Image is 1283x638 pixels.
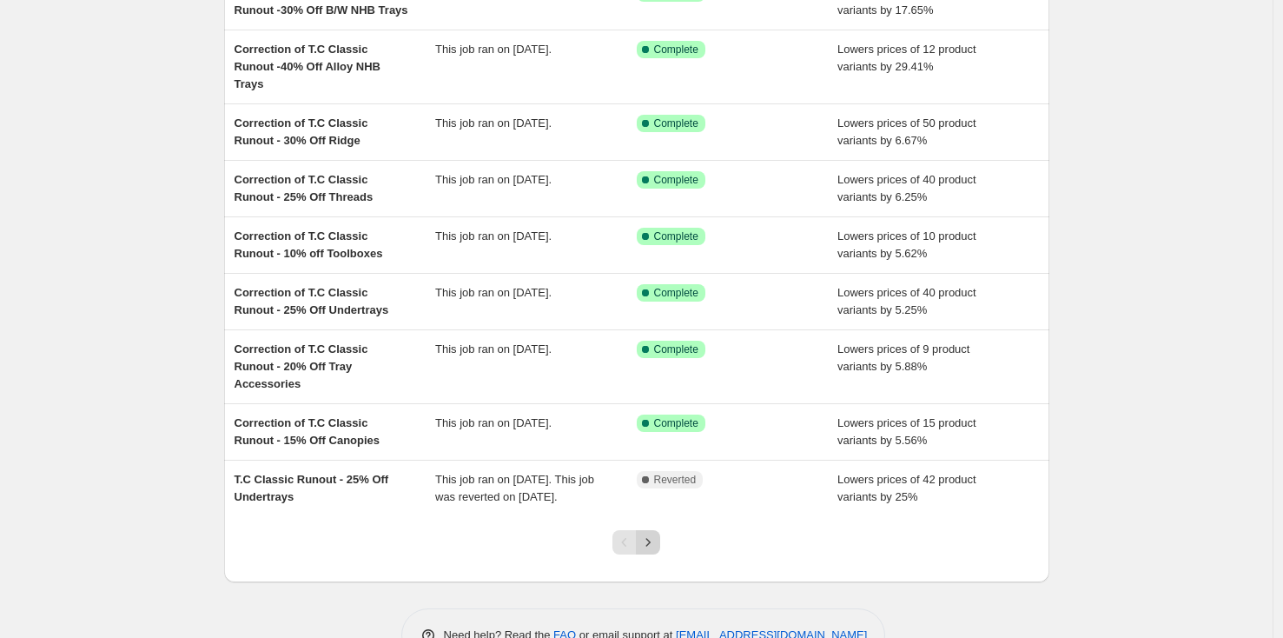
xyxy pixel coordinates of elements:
[235,473,389,503] span: T.C Classic Runout - 25% Off Undertrays
[837,173,976,203] span: Lowers prices of 40 product variants by 6.25%
[837,116,976,147] span: Lowers prices of 50 product variants by 6.67%
[837,342,969,373] span: Lowers prices of 9 product variants by 5.88%
[654,43,698,56] span: Complete
[654,229,698,243] span: Complete
[235,116,368,147] span: Correction of T.C Classic Runout - 30% Off Ridge
[435,342,552,356] span: This job ran on [DATE].
[235,173,374,203] span: Correction of T.C Classic Runout - 25% Off Threads
[654,116,698,130] span: Complete
[435,229,552,243] span: This job ran on [DATE].
[435,473,594,503] span: This job ran on [DATE]. This job was reverted on [DATE].
[837,473,976,503] span: Lowers prices of 42 product variants by 25%
[435,116,552,130] span: This job ran on [DATE].
[636,530,660,555] button: Next
[435,173,552,186] span: This job ran on [DATE].
[654,342,698,356] span: Complete
[235,229,383,260] span: Correction of T.C Classic Runout - 10% off Toolboxes
[612,530,660,555] nav: Pagination
[235,43,381,90] span: Correction of T.C Classic Runout -40% Off Alloy NHB Trays
[435,416,552,429] span: This job ran on [DATE].
[654,286,698,300] span: Complete
[837,43,976,73] span: Lowers prices of 12 product variants by 29.41%
[235,342,368,390] span: Correction of T.C Classic Runout - 20% Off Tray Accessories
[654,473,697,487] span: Reverted
[837,286,976,316] span: Lowers prices of 40 product variants by 5.25%
[435,43,552,56] span: This job ran on [DATE].
[837,229,976,260] span: Lowers prices of 10 product variants by 5.62%
[837,416,976,447] span: Lowers prices of 15 product variants by 5.56%
[235,286,389,316] span: Correction of T.C Classic Runout - 25% Off Undertrays
[654,173,698,187] span: Complete
[654,416,698,430] span: Complete
[235,416,380,447] span: Correction of T.C Classic Runout - 15% Off Canopies
[435,286,552,299] span: This job ran on [DATE].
